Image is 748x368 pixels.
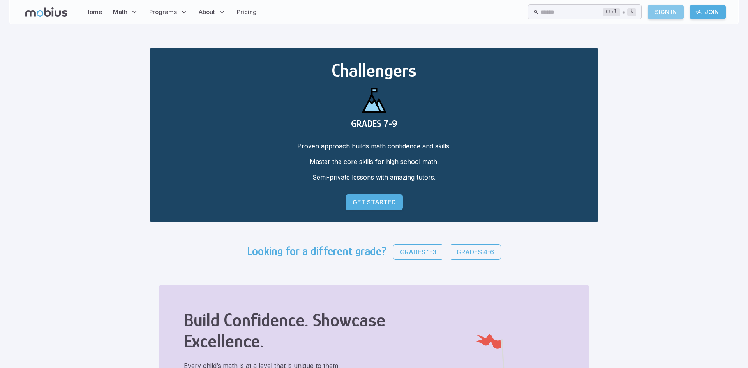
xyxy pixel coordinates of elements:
[162,157,586,166] p: Master the core skills for high school math.
[113,8,127,16] span: Math
[603,8,620,16] kbd: Ctrl
[690,5,726,19] a: Join
[603,7,636,17] div: +
[162,60,586,81] h2: Challengers
[346,194,403,210] a: Get Started
[162,141,586,151] p: Proven approach builds math confidence and skills.
[393,244,443,260] a: Grades 1-3
[457,247,494,257] p: Grades 4-6
[235,3,259,21] a: Pricing
[162,118,586,129] h3: GRADES 7-9
[450,244,501,260] a: Grades 4-6
[648,5,684,19] a: Sign In
[162,173,586,182] p: Semi-private lessons with amazing tutors.
[400,247,436,257] p: Grades 1-3
[199,8,215,16] span: About
[149,8,177,16] span: Programs
[627,8,636,16] kbd: k
[353,197,396,207] p: Get Started
[247,244,387,260] h3: Looking for a different grade?
[355,81,393,118] img: challengers icon
[83,3,104,21] a: Home
[184,310,396,352] h2: Build Confidence. Showcase Excellence.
